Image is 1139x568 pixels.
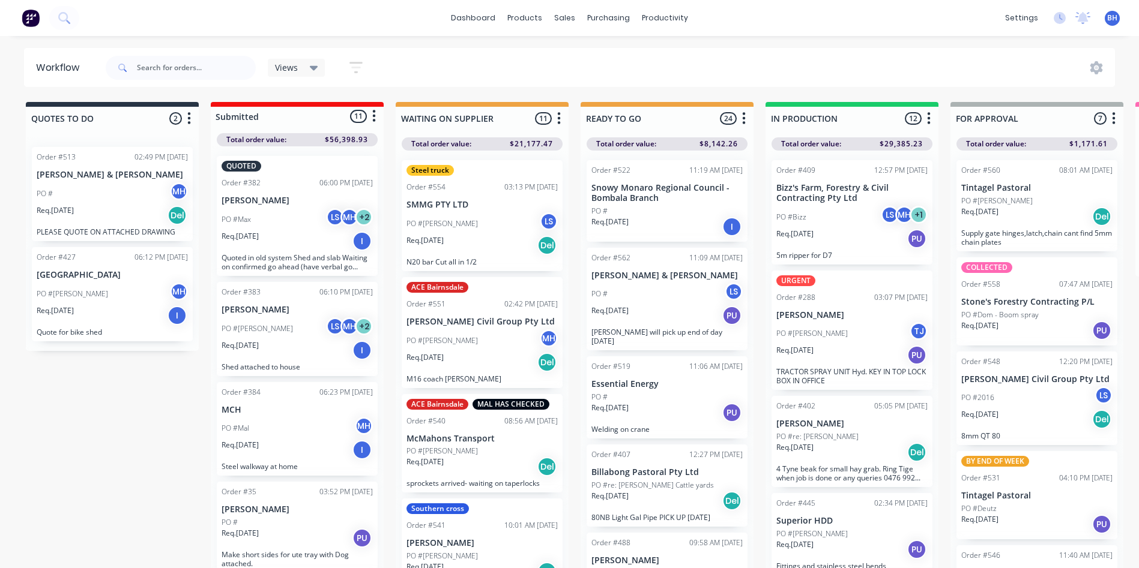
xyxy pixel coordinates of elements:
div: Order #35 [222,486,256,497]
div: Order #40205:05 PM [DATE][PERSON_NAME]PO #re: [PERSON_NAME]Req.[DATE]Del4 Tyne beak for small hay... [772,396,932,487]
div: + 1 [910,206,928,224]
p: PO # [591,392,608,402]
p: Req. [DATE] [961,514,999,525]
p: Tintagel Pastoral [961,491,1113,501]
p: Supply gate hinges,latch,chain cant find 5mm chain plates [961,229,1113,247]
div: I [352,341,372,360]
p: Req. [DATE] [406,456,444,467]
p: PO # [591,288,608,299]
p: [PERSON_NAME] & [PERSON_NAME] [37,170,188,180]
p: PO #re: [PERSON_NAME] Cattle yards [591,480,714,491]
p: Req. [DATE] [37,305,74,316]
p: PO #Dom - Boom spray [961,309,1039,320]
div: URGENTOrder #28803:07 PM [DATE][PERSON_NAME]PO #[PERSON_NAME]TJReq.[DATE]PUTRACTOR SPRAY UNIT Hyd... [772,271,932,390]
p: Welding on crane [591,425,743,434]
span: $56,398.93 [325,134,368,145]
p: PLEASE QUOTE ON ATTACHED DRAWING [37,227,188,236]
div: Order #384 [222,387,261,398]
div: 02:42 PM [DATE] [504,299,558,309]
p: TRACTOR SPRAY UNIT Hyd. KEY IN TOP LOCK BOX IN OFFICE [776,367,928,385]
span: Total order value: [226,134,286,145]
div: Del [722,491,742,510]
span: Total order value: [596,139,656,149]
p: Req. [DATE] [406,235,444,246]
div: PU [1092,515,1111,534]
div: ACE BairnsdaleMAL HAS CHECKEDOrder #54008:56 AM [DATE]McMahons TransportPO #[PERSON_NAME]Req.[DAT... [402,394,563,493]
div: Order #546 [961,550,1000,561]
p: [PERSON_NAME] & [PERSON_NAME] [591,271,743,281]
div: Order #38406:23 PM [DATE]MCHPO #MalMHReq.[DATE]ISteel walkway at home [217,382,378,476]
div: Order #51302:49 PM [DATE][PERSON_NAME] & [PERSON_NAME]PO #MHReq.[DATE]DelPLEASE QUOTE ON ATTACHED... [32,147,193,241]
p: [PERSON_NAME] [776,310,928,320]
p: Req. [DATE] [591,217,629,227]
div: 03:52 PM [DATE] [319,486,373,497]
p: Req. [DATE] [776,442,814,453]
p: [PERSON_NAME] [222,196,373,206]
div: Order #562 [591,253,630,263]
p: Req. [DATE] [776,345,814,356]
p: SMMG PTY LTD [406,200,558,210]
div: Order #38306:10 PM [DATE][PERSON_NAME]PO #[PERSON_NAME]LSMH+2Req.[DATE]IShed attached to house [217,282,378,376]
p: MCH [222,405,373,415]
div: 02:49 PM [DATE] [134,152,188,163]
div: 11:06 AM [DATE] [689,361,743,372]
div: Order #551 [406,299,446,309]
div: Order #288 [776,292,815,303]
span: $21,177.47 [510,139,553,149]
div: Workflow [36,61,85,75]
div: Order #531 [961,473,1000,483]
div: I [168,306,187,325]
div: 11:19 AM [DATE] [689,165,743,176]
p: PO # [222,517,238,528]
div: PU [722,306,742,325]
div: + 2 [355,317,373,335]
div: productivity [636,9,694,27]
p: PO #[PERSON_NAME] [37,288,108,299]
p: 5m ripper for D7 [776,251,928,260]
p: [PERSON_NAME] will pick up end of day [DATE] [591,327,743,345]
div: PU [907,229,926,248]
p: [PERSON_NAME] [776,419,928,429]
div: Order #522 [591,165,630,176]
div: COLLECTED [961,262,1012,273]
p: PO #[PERSON_NAME] [776,528,848,539]
div: PU [1092,321,1111,340]
p: Stone's Forestry Contracting P/L [961,297,1113,307]
div: Order #382 [222,178,261,188]
p: PO # [591,206,608,217]
div: 06:23 PM [DATE] [319,387,373,398]
div: QUOTED [222,161,261,172]
p: PO #[PERSON_NAME] [406,446,478,456]
div: purchasing [581,9,636,27]
div: 03:07 PM [DATE] [874,292,928,303]
div: 08:01 AM [DATE] [1059,165,1113,176]
span: Total order value: [411,139,471,149]
div: Del [907,443,926,462]
p: PO #Deutz [961,503,997,514]
p: N20 bar Cut all in 1/2 [406,257,558,266]
div: MH [340,208,358,226]
div: MH [540,329,558,347]
div: Order #40912:57 PM [DATE]Bizz's Farm, Forestry & Civil Contracting Pty LtdPO #BizzLSMH+1Req.[DATE... [772,160,932,265]
p: PO #[PERSON_NAME] [406,218,478,229]
p: Bizz's Farm, Forestry & Civil Contracting Pty Ltd [776,183,928,203]
div: 05:05 PM [DATE] [874,401,928,411]
p: PO #[PERSON_NAME] [222,323,293,334]
p: Req. [DATE] [406,352,444,363]
p: Req. [DATE] [591,491,629,501]
div: BY END OF WEEK [961,456,1029,467]
div: Order #513 [37,152,76,163]
div: MH [170,283,188,300]
div: ACE Bairnsdale [406,282,468,293]
p: [PERSON_NAME] [406,538,558,548]
div: TJ [910,322,928,340]
p: PO #Mal [222,423,249,434]
input: Search for orders... [137,56,256,80]
p: PO #2016 [961,392,994,403]
div: Order #488 [591,537,630,548]
div: LS [326,208,344,226]
p: Shed attached to house [222,362,373,371]
div: 02:34 PM [DATE] [874,498,928,509]
div: Order #558 [961,279,1000,290]
div: Steel truck [406,165,454,176]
